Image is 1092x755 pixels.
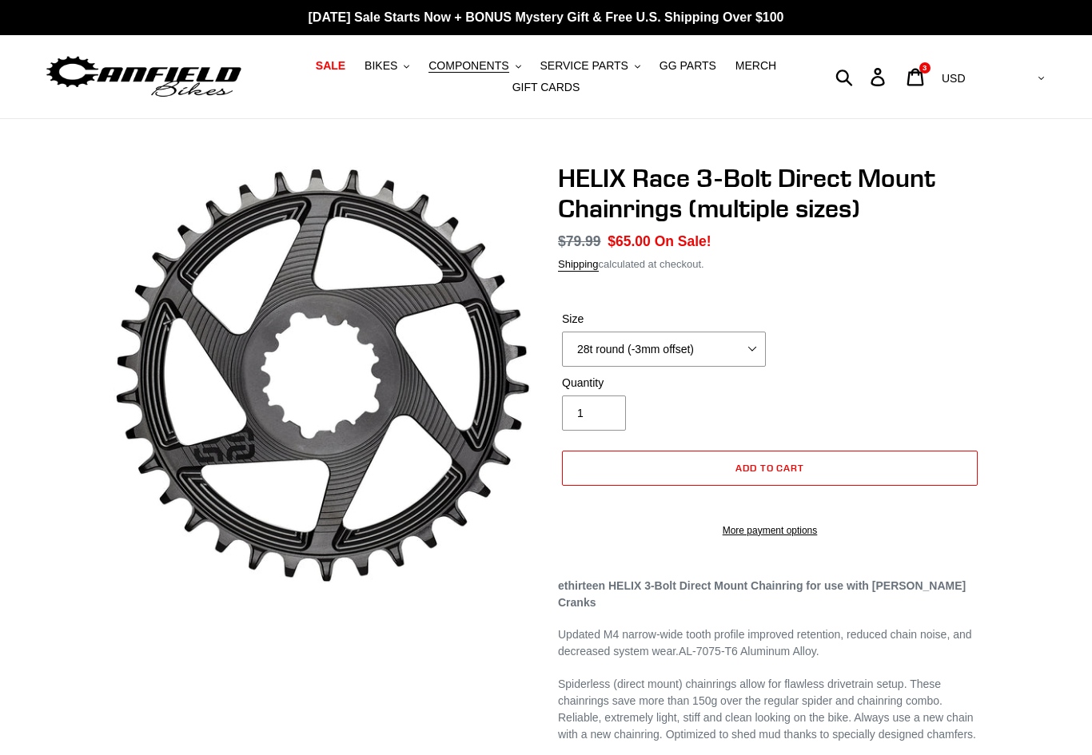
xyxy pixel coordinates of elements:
[727,55,784,77] a: MERCH
[652,55,724,77] a: GG PARTS
[562,375,766,391] label: Quantity
[735,462,805,474] span: Add to cart
[558,678,976,741] span: Spiderless (direct mount) chainrings allow for flawless drivetrain setup. These chainrings save m...
[562,523,978,538] a: More payment options
[420,55,528,77] button: COMPONENTS
[558,579,966,609] strong: ethirteen HELIX 3-Bolt Direct Mount Chainring for use with [PERSON_NAME] Cranks
[898,60,935,94] a: 3
[558,233,601,249] s: $79.99
[365,59,397,73] span: BIKES
[316,59,345,73] span: SALE
[735,59,776,73] span: MERCH
[558,163,982,225] h1: HELIX Race 3-Bolt Direct Mount Chainrings (multiple sizes)
[308,55,353,77] a: SALE
[558,256,982,272] div: calculated at checkout.
[923,64,927,72] span: 3
[532,55,648,77] button: SERVICE PARTS
[357,55,417,77] button: BIKES
[558,258,599,272] a: Shipping
[504,77,588,98] a: GIFT CARDS
[558,628,972,658] span: Updated M4 narrow-wide tooth profile improved retention, reduced chain noise, and decreased syste...
[562,311,766,328] label: Size
[562,451,978,486] button: Add to cart
[114,166,531,583] img: e13_chainring
[44,52,244,102] img: Canfield Bikes
[540,59,628,73] span: SERVICE PARTS
[512,81,580,94] span: GIFT CARDS
[660,59,716,73] span: GG PARTS
[608,233,651,249] span: $65.00
[428,59,508,73] span: COMPONENTS
[655,231,711,252] span: On Sale!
